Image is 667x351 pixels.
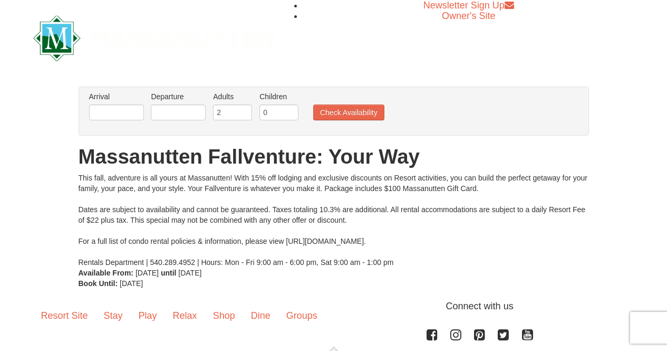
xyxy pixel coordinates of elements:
strong: Book Until: [79,279,118,288]
strong: Available From: [79,269,134,277]
a: Owner's Site [442,11,495,21]
label: Arrival [89,91,144,102]
a: Play [131,299,165,332]
a: Shop [205,299,243,332]
span: [DATE] [120,279,143,288]
a: Groups [278,299,325,332]
a: Relax [165,299,205,332]
a: Stay [96,299,131,332]
label: Children [259,91,298,102]
label: Adults [213,91,252,102]
label: Departure [151,91,206,102]
p: Connect with us [33,299,634,314]
a: Dine [243,299,278,332]
div: This fall, adventure is all yours at Massanutten! With 15% off lodging and exclusive discounts on... [79,173,589,268]
button: Check Availability [313,105,384,120]
a: Massanutten Resort [33,24,275,49]
span: [DATE] [178,269,201,277]
h1: Massanutten Fallventure: Your Way [79,146,589,167]
span: [DATE] [136,269,159,277]
a: Resort Site [33,299,96,332]
strong: until [161,269,177,277]
img: Massanutten Resort Logo [33,15,275,61]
